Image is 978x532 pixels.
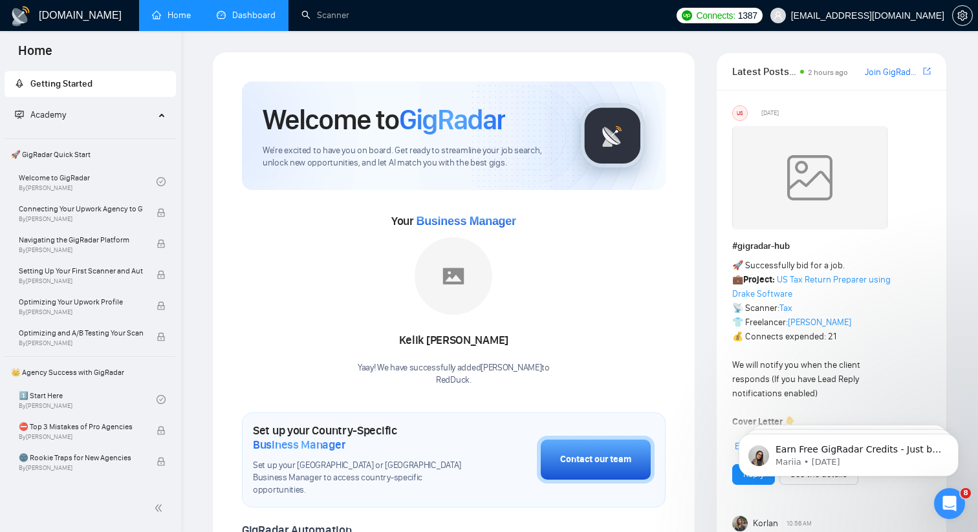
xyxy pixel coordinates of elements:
[6,359,175,385] span: 👑 Agency Success with GigRadar
[30,78,92,89] span: Getting Started
[779,303,792,314] a: Tax
[263,145,560,169] span: We're excited to have you on board. Get ready to streamline your job search, unlock new opportuni...
[774,11,783,20] span: user
[738,8,757,23] span: 1387
[10,6,31,27] img: logo
[732,239,931,253] h1: # gigradar-hub
[15,109,66,120] span: Academy
[154,502,167,515] span: double-left
[19,246,143,254] span: By [PERSON_NAME]
[19,326,143,339] span: Optimizing and A/B Testing Your Scanner for Better Results
[391,214,516,228] span: Your
[560,452,631,467] div: Contact our team
[952,5,973,26] button: setting
[19,308,143,316] span: By [PERSON_NAME]
[157,208,166,217] span: lock
[537,436,655,484] button: Contact our team
[253,423,472,452] h1: Set up your Country-Specific
[416,215,516,228] span: Business Manager
[15,110,24,119] span: fund-projection-screen
[682,10,692,21] img: upwork-logo.png
[788,317,851,328] a: [PERSON_NAME]
[952,10,973,21] a: setting
[157,239,166,248] span: lock
[19,167,157,196] a: Welcome to GigRadarBy[PERSON_NAME]
[934,488,965,519] iframe: Intercom live chat
[808,68,848,77] span: 2 hours ago
[253,460,472,496] span: Set up your [GEOGRAPHIC_DATA] or [GEOGRAPHIC_DATA] Business Manager to access country-specific op...
[19,233,143,246] span: Navigating the GigRadar Platform
[301,10,349,21] a: searchScanner
[415,237,492,315] img: placeholder.png
[923,66,931,76] span: export
[263,102,505,137] h1: Welcome to
[15,79,24,88] span: rocket
[732,516,748,531] img: Korlan
[732,63,796,80] span: Latest Posts from the GigRadar Community
[19,215,143,223] span: By [PERSON_NAME]
[761,107,779,119] span: [DATE]
[696,8,735,23] span: Connects:
[19,464,143,472] span: By [PERSON_NAME]
[19,385,157,414] a: 1️⃣ Start HereBy[PERSON_NAME]
[733,106,747,120] div: US
[358,374,550,387] p: RedDuck .
[953,10,972,21] span: setting
[865,65,920,80] a: Join GigRadar Slack Community
[19,277,143,285] span: By [PERSON_NAME]
[157,395,166,404] span: check-circle
[19,433,143,441] span: By [PERSON_NAME]
[157,426,166,435] span: lock
[399,102,505,137] span: GigRadar
[30,109,66,120] span: Academy
[157,457,166,466] span: lock
[157,177,166,186] span: check-circle
[358,362,550,387] div: Yaay! We have successfully added [PERSON_NAME] to
[19,451,143,464] span: 🌚 Rookie Traps for New Agencies
[743,274,775,285] strong: Project:
[6,142,175,167] span: 🚀 GigRadar Quick Start
[19,339,143,347] span: By [PERSON_NAME]
[157,301,166,310] span: lock
[152,10,191,21] a: homeHome
[753,516,778,531] span: Korlan
[157,332,166,341] span: lock
[358,330,550,352] div: Kelik [PERSON_NAME]
[580,103,645,168] img: gigradar-logo.png
[787,518,812,529] span: 10:56 AM
[19,264,143,277] span: Setting Up Your First Scanner and Auto-Bidder
[5,71,176,97] li: Getting Started
[961,488,971,498] span: 8
[217,10,276,21] a: dashboardDashboard
[19,482,143,495] span: ☠️ Fatal Traps for Solo Freelancers
[923,65,931,78] a: export
[19,202,143,215] span: Connecting Your Upwork Agency to GigRadar
[19,420,143,433] span: ⛔ Top 3 Mistakes of Pro Agencies
[732,126,887,229] img: weqQh+iSagEgQAAAABJRU5ErkJggg==
[719,407,978,497] iframe: Intercom notifications message
[19,295,143,308] span: Optimizing Your Upwork Profile
[157,270,166,279] span: lock
[8,41,63,69] span: Home
[253,438,345,452] span: Business Manager
[732,274,891,299] a: US Tax Return Preparer using Drake Software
